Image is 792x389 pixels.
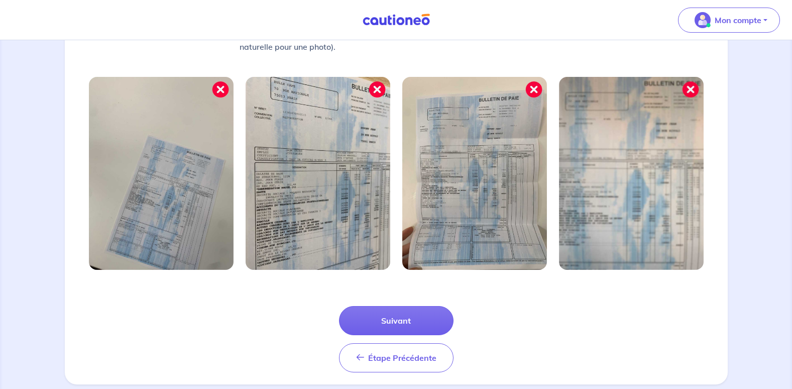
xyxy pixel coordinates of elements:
img: Image mal cadrée 2 [246,77,390,270]
img: illu_account_valid_menu.svg [695,12,711,28]
img: Image mal cadrée 1 [89,77,234,270]
button: illu_account_valid_menu.svgMon compte [678,8,780,33]
button: Étape Précédente [339,343,454,372]
span: Étape Précédente [368,353,436,363]
img: Image mal cadrée 3 [402,77,547,270]
p: Mon compte [715,14,761,26]
img: Cautioneo [359,14,434,26]
img: Image mal cadrée 4 [559,77,704,270]
button: Suivant [339,306,454,335]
